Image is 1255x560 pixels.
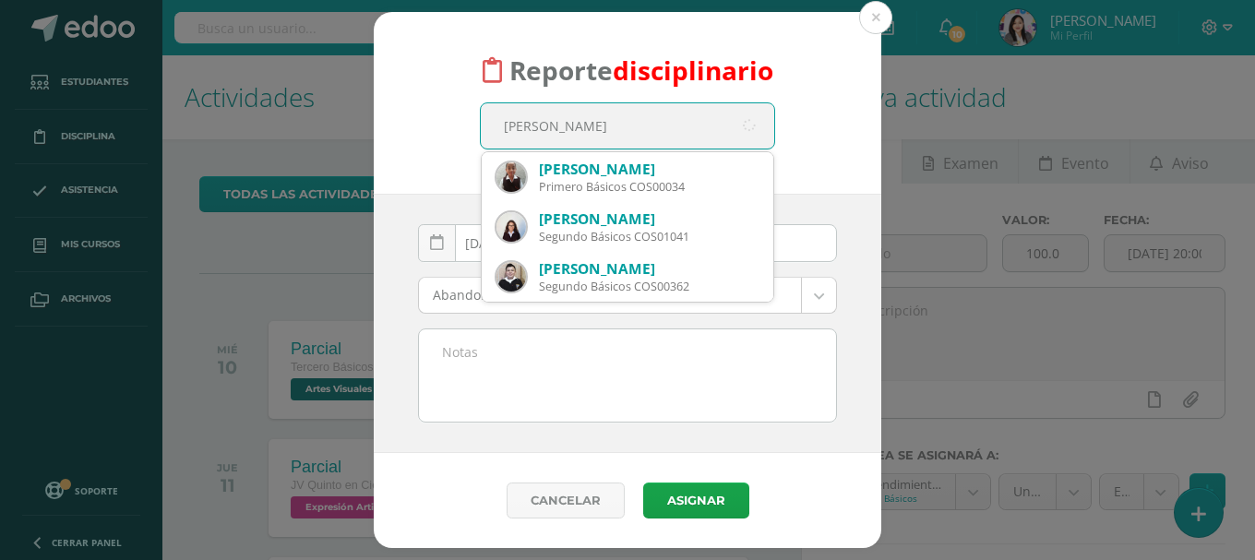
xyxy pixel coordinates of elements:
div: Segundo Básicos COS00362 [539,279,759,294]
div: Primero Básicos COS00034 [539,179,759,195]
div: Segundo Básicos COS01041 [539,229,759,244]
button: Close (Esc) [859,1,892,34]
div: [PERSON_NAME] [539,209,759,229]
span: Abandono de clase sin autorización [433,278,787,313]
img: 0524db471a8882762f4f816f37630a5d.png [496,212,526,242]
a: Cancelar [507,483,625,518]
div: [PERSON_NAME] [539,160,759,179]
font: disciplinario [613,53,773,88]
input: Busca un estudiante aquí... [481,103,774,149]
img: cd5a91326a695894c1927037dc48d495.png [496,162,526,192]
button: Asignar [643,483,749,518]
span: Reporte [509,53,773,88]
div: [PERSON_NAME] [539,259,759,279]
img: 72b68dd699ea6cd059df20dfb4d2c7d8.png [496,262,526,292]
a: Abandono de clase sin autorización [419,278,836,313]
